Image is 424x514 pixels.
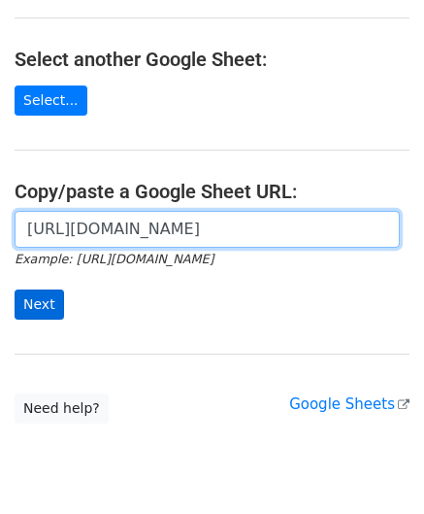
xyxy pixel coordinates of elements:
h4: Copy/paste a Google Sheet URL: [15,180,409,203]
iframe: Chat Widget [327,421,424,514]
h4: Select another Google Sheet: [15,48,409,71]
a: Need help? [15,394,109,424]
input: Next [15,290,64,320]
input: Paste your Google Sheet URL here [15,211,400,248]
a: Google Sheets [289,395,409,413]
small: Example: [URL][DOMAIN_NAME] [15,252,213,266]
a: Select... [15,86,87,116]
